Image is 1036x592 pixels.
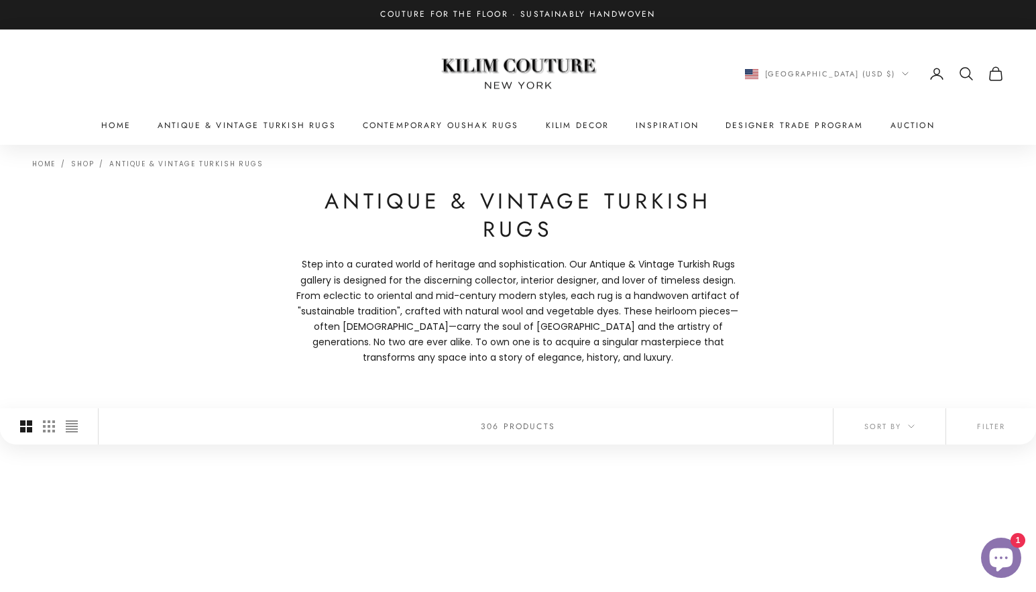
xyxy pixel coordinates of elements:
button: Switch to larger product images [20,408,32,445]
a: Contemporary Oushak Rugs [363,119,519,132]
button: Switch to compact product images [66,408,78,445]
span: Sort by [864,420,915,432]
a: Home [101,119,131,132]
h1: Antique & Vintage Turkish Rugs [290,188,746,243]
a: Shop [71,159,94,169]
p: 306 products [481,420,555,433]
summary: Kilim Decor [546,119,610,132]
a: Designer Trade Program [726,119,864,132]
button: Filter [946,408,1036,445]
p: Step into a curated world of heritage and sophistication. Our Antique & Vintage Turkish Rugs gall... [290,257,746,365]
button: Sort by [833,408,945,445]
nav: Breadcrumb [32,158,263,168]
p: Couture for the Floor · Sustainably Handwoven [380,8,655,21]
a: Antique & Vintage Turkish Rugs [109,159,263,169]
button: Switch to smaller product images [43,408,55,445]
nav: Secondary navigation [745,66,1004,82]
a: Home [32,159,56,169]
a: Auction [890,119,935,132]
img: United States [745,69,758,79]
a: Inspiration [636,119,699,132]
img: Logo of Kilim Couture New York [435,42,602,106]
span: [GEOGRAPHIC_DATA] (USD $) [765,68,896,80]
button: Change country or currency [745,68,909,80]
inbox-online-store-chat: Shopify online store chat [977,538,1025,581]
nav: Primary navigation [32,119,1004,132]
a: Antique & Vintage Turkish Rugs [158,119,336,132]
